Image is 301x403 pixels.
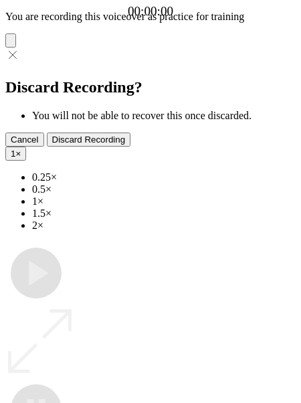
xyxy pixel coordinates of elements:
li: 1.5× [32,208,296,220]
li: You will not be able to recover this once discarded. [32,110,296,122]
a: 00:00:00 [128,4,173,19]
button: Cancel [5,133,44,147]
li: 1× [32,195,296,208]
h2: Discard Recording? [5,78,296,96]
button: 1× [5,147,26,161]
li: 2× [32,220,296,232]
p: You are recording this voiceover as practice for training [5,11,296,23]
span: 1 [11,149,15,159]
button: Discard Recording [47,133,131,147]
li: 0.25× [32,171,296,183]
li: 0.5× [32,183,296,195]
